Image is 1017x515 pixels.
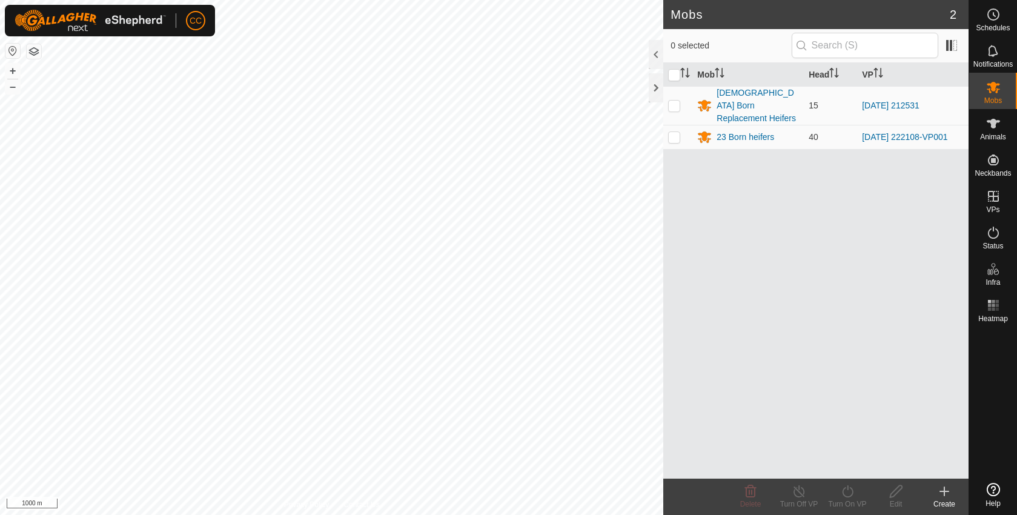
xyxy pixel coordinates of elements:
div: [DEMOGRAPHIC_DATA] Born Replacement Heifers [717,87,799,125]
span: Mobs [984,97,1002,104]
span: Notifications [973,61,1013,68]
a: Help [969,478,1017,512]
th: VP [857,63,969,87]
span: VPs [986,206,999,213]
button: – [5,79,20,94]
a: Privacy Policy [284,499,330,510]
div: 23 Born heifers [717,131,774,144]
span: Neckbands [975,170,1011,177]
div: Turn Off VP [775,499,823,510]
span: Animals [980,133,1006,141]
div: Edit [872,499,920,510]
span: Delete [740,500,761,508]
span: Schedules [976,24,1010,32]
span: CC [190,15,202,27]
span: 0 selected [671,39,791,52]
p-sorticon: Activate to sort [829,70,839,79]
p-sorticon: Activate to sort [680,70,690,79]
a: [DATE] 222108-VP001 [862,132,947,142]
th: Mob [692,63,804,87]
span: Help [986,500,1001,507]
div: Create [920,499,969,510]
a: Contact Us [343,499,379,510]
a: [DATE] 212531 [862,101,919,110]
span: Status [982,242,1003,250]
span: 15 [809,101,818,110]
span: 2 [950,5,956,24]
p-sorticon: Activate to sort [715,70,724,79]
span: Infra [986,279,1000,286]
p-sorticon: Activate to sort [873,70,883,79]
button: + [5,64,20,78]
span: Heatmap [978,315,1008,322]
button: Map Layers [27,44,41,59]
img: Gallagher Logo [15,10,166,32]
input: Search (S) [792,33,938,58]
span: 40 [809,132,818,142]
th: Head [804,63,857,87]
h2: Mobs [671,7,950,22]
div: Turn On VP [823,499,872,510]
button: Reset Map [5,44,20,58]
